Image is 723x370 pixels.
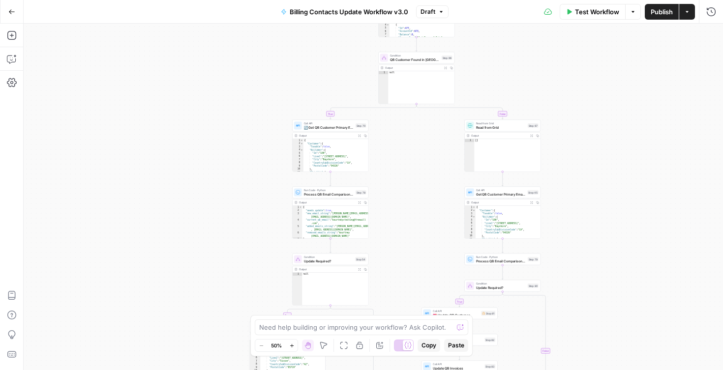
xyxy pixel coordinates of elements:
span: Test Workflow [575,7,619,17]
div: 4 [249,350,260,353]
div: Step 83 [484,364,495,369]
div: 5 [379,27,390,30]
span: 🔄 Get QB Customer Primary Emails [304,125,354,130]
div: 9 [465,231,476,235]
div: ConditionUpdate Required?Step 80 [464,280,541,292]
div: Step 66 [442,56,452,60]
g: Edge from step_67 to step_45 [502,172,503,186]
div: Call API🔄 Get QB Customer Primary EmailsStep 70Output{ "Customer":{ "Taxable":false, "BillAddr":{... [292,120,368,172]
button: Publish [645,4,679,20]
div: 11 [293,171,303,174]
div: 1 [379,71,389,75]
g: Edge from step_82 to step_83 [459,346,460,360]
div: 6 [293,231,302,238]
g: Edge from step_46 to step_66 [416,37,417,52]
g: Edge from step_54 to step_52 [287,306,331,321]
span: Publish [651,7,673,17]
div: Run Code · PythonProcess QB Email Comparison (If Branch)Step 78Output{ "needs_update":true, "new_... [292,187,368,239]
div: Call API💖 Update QB CustomerStep 81 [422,308,498,319]
div: 7 [293,158,303,162]
div: 8 [465,228,476,231]
div: 8 [293,161,303,165]
button: Copy [418,339,440,352]
span: Call API [433,362,482,366]
g: Edge from step_70 to step_78 [330,172,331,186]
g: Edge from step_66 to step_70 [330,104,417,119]
span: Toggle code folding, rows 4 through 16 [387,24,390,27]
span: Process QB Email Comparison (Else Branch) [476,258,526,263]
div: Output [299,134,355,138]
div: Output [299,200,355,204]
button: Paste [444,339,468,352]
span: 50% [271,342,282,349]
div: 4 [293,219,302,225]
div: 5 [249,353,260,357]
span: Toggle code folding, rows 4 through 10 [301,148,303,152]
span: Toggle code folding, rows 1 through 54 [301,139,303,142]
div: 8 [379,36,390,40]
span: Update Required? [476,285,526,290]
div: Step 54 [355,257,366,261]
div: Step 45 [527,190,539,195]
g: Edge from step_78 to step_54 [330,239,331,253]
span: Call API [476,188,526,192]
div: Output [471,200,527,204]
div: 1 [293,139,303,142]
span: Toggle code folding, rows 11 through 17 [473,238,476,241]
div: Step 82 [484,338,495,342]
div: 10 [293,168,303,171]
div: 9 [249,366,260,370]
span: Run Code · Python [476,255,526,259]
div: 4 [379,24,390,27]
span: Get QB Customer Primary Emails [476,192,526,197]
div: 6 [379,30,390,33]
g: Edge from step_80 to step_81 [459,292,503,307]
span: Billing Contacts Update Workflow v3.0 [290,7,408,17]
div: 5 [465,219,476,222]
span: Condition [476,282,526,285]
span: Toggle code folding, rows 4 through 10 [473,215,476,219]
span: Toggle code folding, rows 11 through 17 [301,171,303,174]
div: 7 [465,225,476,228]
div: 7 [379,33,390,36]
g: Edge from step_66 to step_67 [417,104,504,119]
div: ConditionUpdate Required?Step 54Outputnull [292,254,368,306]
button: Billing Contacts Update Workflow v3.0 [275,4,414,20]
div: Run Code · PythonProcess QB Email Comparison (Else Branch)Step 79 [464,254,541,265]
div: 2 [293,142,303,145]
div: Step 78 [356,190,366,195]
div: ConditionQB Customer Found in [GEOGRAPHIC_DATA]?Step 66Outputnull [378,52,454,104]
div: Call APIGet QB Customer Primary EmailsStep 45Output{ "Customer":{ "Taxable":false, "BillAddr":{ "... [464,187,541,239]
span: Condition [390,54,440,57]
div: 10 [465,234,476,238]
div: 5 [293,225,302,231]
div: Output [299,267,355,271]
div: Read from GridRead from GridStep 67Output[] [464,120,541,172]
div: 1 [465,206,476,209]
div: Output [471,134,527,138]
div: Step 67 [528,123,539,128]
div: 1 [249,341,260,344]
div: 2 [249,343,260,347]
span: Toggle code folding, rows 2 through 52 [473,209,476,212]
div: Step 81 [481,311,495,316]
div: 1 [293,273,302,276]
div: 4 [293,148,303,152]
span: Toggle code folding, rows 1 through 54 [473,206,476,209]
g: Edge from step_79 to step_80 [502,265,503,280]
span: Draft [421,7,435,16]
div: 3 [465,212,476,216]
div: 8 [249,363,260,366]
div: 9 [293,165,303,168]
div: 1 [293,206,302,209]
div: 6 [465,222,476,225]
div: 7 [293,238,302,241]
span: Run Code · Python [304,188,354,192]
g: Edge from step_45 to step_79 [502,239,503,253]
div: Step 70 [356,123,366,128]
span: Update Required? [304,258,354,263]
button: Test Workflow [560,4,625,20]
div: 1 [465,139,475,142]
span: Toggle code folding, rows 2 through 52 [301,142,303,145]
div: 3 [293,145,303,149]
